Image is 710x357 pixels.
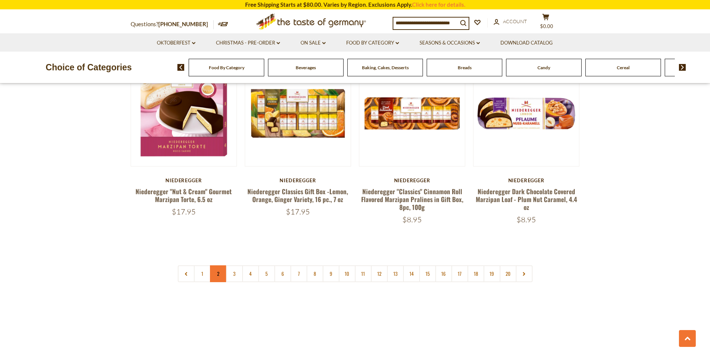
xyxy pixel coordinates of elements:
div: Niederegger [131,177,237,183]
div: Niederegger [359,177,466,183]
a: 5 [258,265,275,282]
button: $0.00 [535,13,557,32]
a: 7 [290,265,307,282]
img: Niederegger Dark Chocolate Covered Marzipan Loaf - Plum Nut Caramel, 4.4 oz [473,61,579,167]
a: On Sale [301,39,326,47]
a: 14 [403,265,420,282]
a: 11 [355,265,372,282]
a: Niederegger Classics Gift Box -Lemon, Orange, Ginger Variety, 16 pc., 7 oz [247,187,348,204]
a: Niederegger Dark Chocolate Covered Marzipan Loaf - Plum Nut Caramel, 4.4 oz [476,187,577,212]
a: 13 [387,265,404,282]
a: Niederegger "Nut & Cream" Gourmet Marzipan Torte, 6.5 oz [135,187,232,204]
a: 20 [500,265,516,282]
a: 4 [242,265,259,282]
span: $17.95 [172,207,196,216]
a: 8 [307,265,323,282]
span: $0.00 [540,23,553,29]
a: Baking, Cakes, Desserts [362,65,409,70]
p: Questions? [131,19,214,29]
a: 15 [419,265,436,282]
a: 16 [435,265,452,282]
img: previous arrow [177,64,185,71]
img: Niederegger "Nut & Cream" Gourmet Marzipan Torte, 6.5 oz [131,61,237,167]
div: Niederegger [473,177,580,183]
img: Niederegger Classics Gift Box -Lemon, Orange, Ginger Variety, 16 pc., 7 oz [245,61,351,167]
a: Cereal [617,65,630,70]
a: Breads [458,65,472,70]
span: $17.95 [286,207,310,216]
img: Niederegger "Classics" Cinnamon Roll Flavored Marzipan Pralines in Gift Box, 8pc, 100g [359,61,465,167]
a: Food By Category [346,39,399,47]
a: 19 [484,265,500,282]
a: Oktoberfest [157,39,195,47]
a: Food By Category [209,65,244,70]
a: 12 [371,265,388,282]
a: 17 [451,265,468,282]
img: next arrow [679,64,686,71]
a: Candy [537,65,550,70]
span: Account [503,18,527,24]
a: 6 [274,265,291,282]
a: 3 [226,265,243,282]
a: 18 [467,265,484,282]
a: [PHONE_NUMBER] [158,21,208,27]
a: Download Catalog [500,39,553,47]
a: 2 [210,265,227,282]
span: $8.95 [516,215,536,224]
a: Christmas - PRE-ORDER [216,39,280,47]
a: 1 [194,265,211,282]
span: $8.95 [402,215,422,224]
a: 9 [323,265,339,282]
a: Beverages [296,65,316,70]
div: Niederegger [245,177,351,183]
a: 10 [339,265,356,282]
a: Seasons & Occasions [420,39,480,47]
a: Niederegger "Classics" Cinnamon Roll Flavored Marzipan Pralines in Gift Box, 8pc, 100g [361,187,463,212]
a: Account [494,18,527,26]
a: Click here for details. [412,1,465,8]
